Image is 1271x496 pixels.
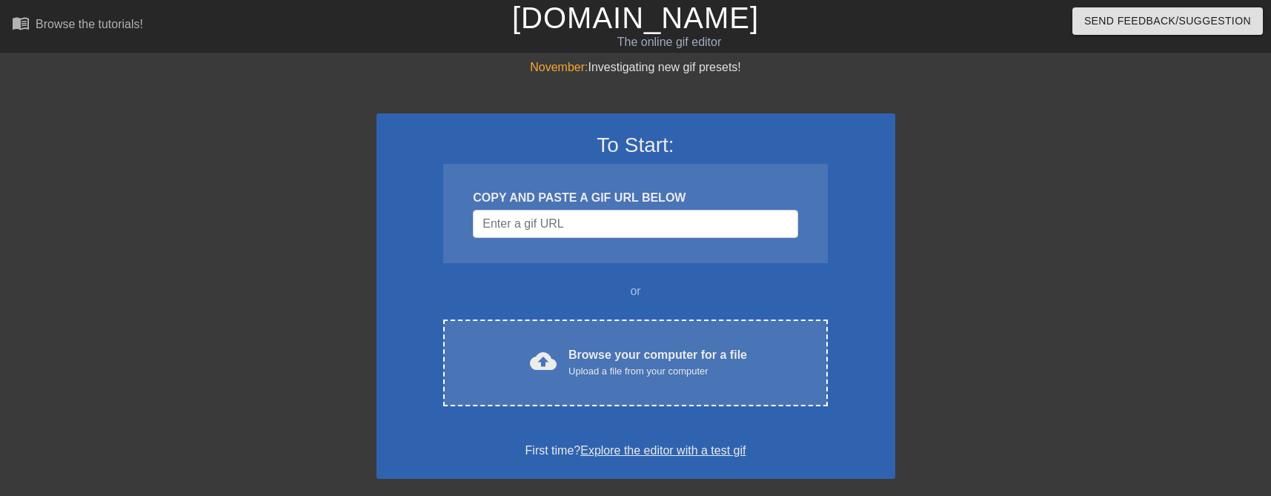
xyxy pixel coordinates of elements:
div: Investigating new gif presets! [376,59,895,76]
input: Username [473,210,797,238]
a: [DOMAIN_NAME] [512,1,759,34]
a: Browse the tutorials! [12,14,143,37]
span: menu_book [12,14,30,32]
div: Upload a file from your computer [568,364,747,379]
button: Send Feedback/Suggestion [1072,7,1263,35]
a: Explore the editor with a test gif [580,444,746,457]
span: cloud_upload [530,348,557,374]
h3: To Start: [396,133,876,158]
div: or [415,282,857,300]
div: COPY AND PASTE A GIF URL BELOW [473,189,797,207]
span: November: [530,61,588,73]
div: First time? [396,442,876,460]
div: Browse the tutorials! [36,18,143,30]
span: Send Feedback/Suggestion [1084,12,1251,30]
div: The online gif editor [431,33,908,51]
div: Browse your computer for a file [568,346,747,379]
